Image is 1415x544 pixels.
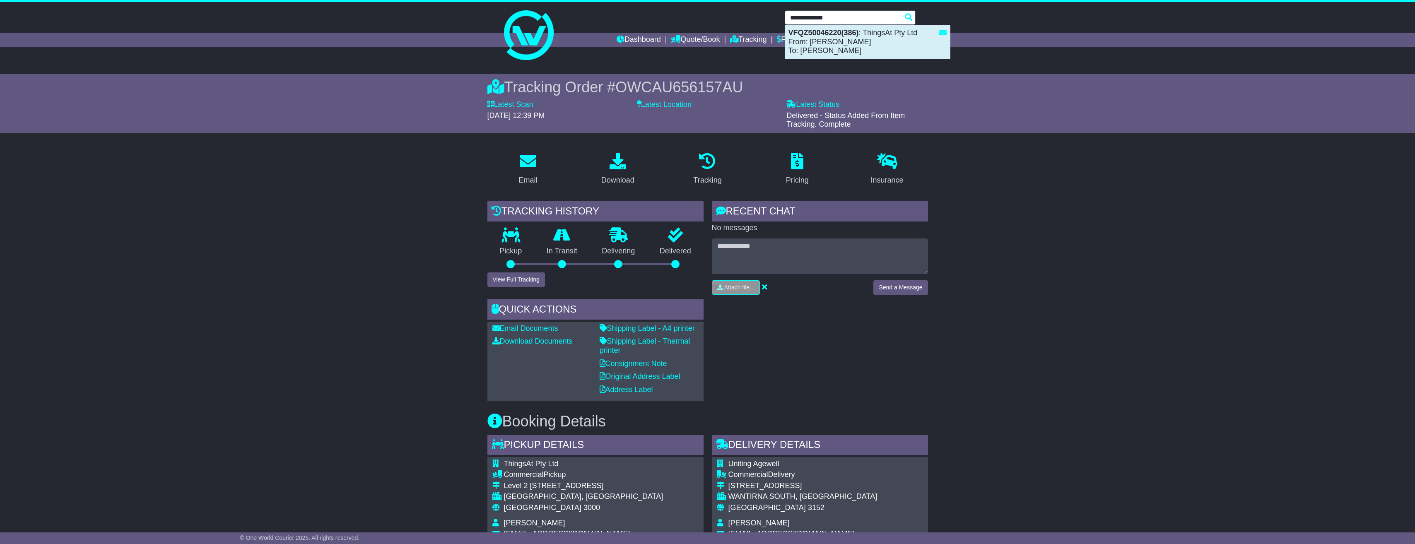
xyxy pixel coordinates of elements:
button: View Full Tracking [487,272,545,287]
a: Address Label [600,385,653,394]
a: Download Documents [492,337,573,345]
a: Tracking [688,150,727,189]
button: Send a Message [873,280,928,295]
div: Email [518,175,537,186]
span: [EMAIL_ADDRESS][DOMAIN_NAME] [504,530,630,538]
label: Latest Scan [487,100,533,109]
div: Tracking history [487,201,704,224]
div: Pickup Details [487,435,704,457]
div: Delivery Details [712,435,928,457]
div: WANTIRNA SOUTH, [GEOGRAPHIC_DATA] [728,492,877,501]
a: Tracking [730,33,767,47]
div: Level 2 [STREET_ADDRESS] [504,481,663,491]
span: Uniting Agewell [728,460,779,468]
span: [PERSON_NAME] [728,519,790,527]
a: Dashboard [617,33,661,47]
span: 3152 [808,503,824,512]
p: Delivered [647,247,704,256]
span: [GEOGRAPHIC_DATA] [728,503,806,512]
a: Pricing [781,150,814,189]
span: Delivered - Status Added From Item Tracking. Complete [786,111,905,129]
a: Quote/Book [671,33,720,47]
div: RECENT CHAT [712,201,928,224]
a: Shipping Label - A4 printer [600,324,695,332]
span: [GEOGRAPHIC_DATA] [504,503,581,512]
strong: VFQZ50046220(386) [788,29,859,37]
span: Commercial [728,470,768,479]
span: Commercial [504,470,544,479]
p: Delivering [590,247,648,256]
div: Tracking Order # [487,78,928,96]
a: Download [596,150,640,189]
p: Pickup [487,247,535,256]
div: [STREET_ADDRESS] [728,481,877,491]
a: Email Documents [492,324,558,332]
h3: Booking Details [487,413,928,430]
span: © One World Courier 2025. All rights reserved. [240,534,360,541]
div: Pricing [786,175,809,186]
a: Original Address Label [600,372,680,380]
label: Latest Location [637,100,692,109]
span: [EMAIL_ADDRESS][DOMAIN_NAME] [728,530,855,538]
div: : ThingsAt Pty Ltd From: [PERSON_NAME] To: [PERSON_NAME] [785,25,950,59]
p: In Transit [534,247,590,256]
div: Insurance [871,175,904,186]
span: 3000 [583,503,600,512]
div: Download [601,175,634,186]
div: Pickup [504,470,663,479]
span: [PERSON_NAME] [504,519,565,527]
p: No messages [712,224,928,233]
div: Delivery [728,470,877,479]
span: ThingsAt Pty Ltd [504,460,559,468]
a: Shipping Label - Thermal printer [600,337,690,354]
div: [GEOGRAPHIC_DATA], [GEOGRAPHIC_DATA] [504,492,663,501]
span: [DATE] 12:39 PM [487,111,545,120]
span: OWCAU656157AU [615,79,743,96]
a: Financials [777,33,815,47]
div: Tracking [693,175,721,186]
a: Email [513,150,542,189]
a: Consignment Note [600,359,667,368]
label: Latest Status [786,100,839,109]
a: Insurance [865,150,909,189]
div: Quick Actions [487,299,704,322]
